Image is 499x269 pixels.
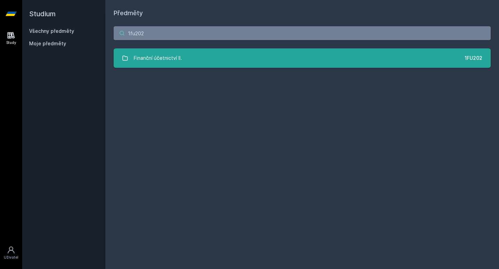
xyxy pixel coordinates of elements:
span: Moje předměty [29,40,66,47]
input: Název nebo ident předmětu… [114,26,491,40]
div: Finanční účetnictví II. [134,51,182,65]
div: 1FU202 [465,55,482,62]
h1: Předměty [114,8,491,18]
div: Study [6,40,16,45]
a: Všechny předměty [29,28,74,34]
div: Uživatel [4,255,18,260]
a: Study [1,28,21,49]
a: Uživatel [1,242,21,263]
a: Finanční účetnictví II. 1FU202 [114,48,491,68]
